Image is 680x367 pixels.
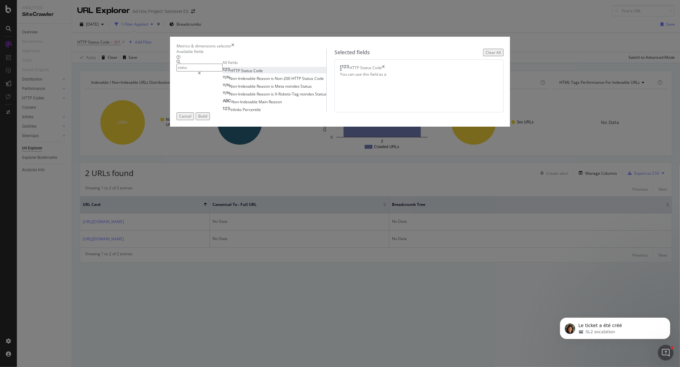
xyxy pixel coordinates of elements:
span: Non-200 [275,76,291,81]
span: Status [300,83,312,89]
span: Main [259,99,269,105]
span: Non-Indexable [229,83,257,89]
span: Meta [275,83,285,89]
span: Reason [257,76,271,81]
span: is [271,76,275,81]
span: Code [314,76,324,81]
input: Search by field name [176,64,223,71]
span: X-Robots-Tag [275,91,300,97]
span: is [271,83,275,89]
div: Cancel [179,113,191,119]
span: Code [253,68,263,73]
span: noindex [285,83,300,89]
div: Available fields [176,49,326,54]
span: noindex [300,91,315,97]
button: Clear All [483,49,504,56]
div: Selected fields [334,49,370,56]
span: HTTP [291,76,302,81]
span: Reason [269,99,282,105]
div: times [231,43,234,49]
span: Non-Indexable [229,76,257,81]
span: Status [302,76,314,81]
div: times [382,65,385,71]
div: modal [170,37,510,127]
span: Non-Indexable [231,99,259,105]
span: Non-Indexable [229,91,257,97]
div: All fields [223,60,326,65]
span: Reason [257,91,271,97]
div: HTTP Status Code [349,65,382,71]
button: Build [196,112,210,120]
span: Status [241,68,253,73]
span: is [271,91,275,97]
button: Cancel [176,112,194,120]
div: You can use this field as a [340,71,498,77]
span: Percentile [243,107,261,112]
div: HTTP Status Codetimes [340,65,498,71]
span: Inlinks [230,107,243,112]
iframe: Intercom live chat [658,345,674,361]
span: Status [315,91,326,97]
span: HTTP [230,68,241,73]
iframe: Intercom notifications message [550,304,680,349]
div: Build [198,113,207,119]
div: Metrics & dimensions selector [176,43,231,49]
div: Clear All [486,50,501,55]
span: Reason [257,83,271,89]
